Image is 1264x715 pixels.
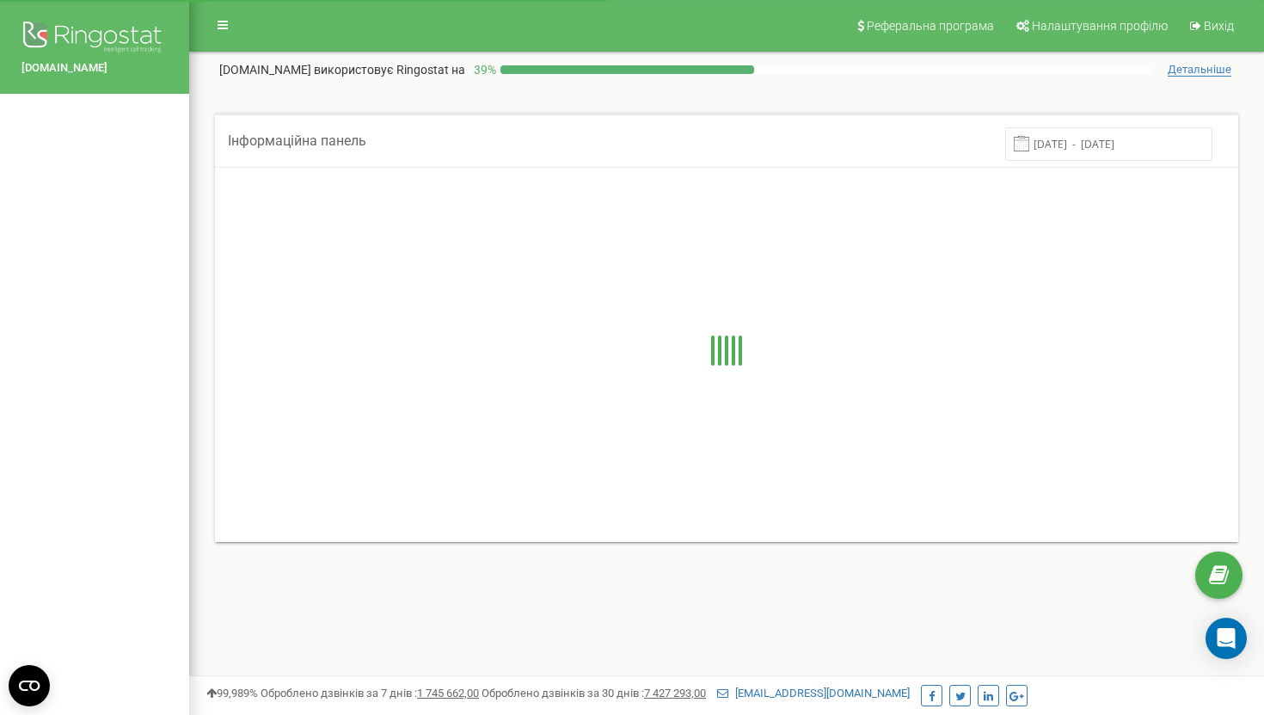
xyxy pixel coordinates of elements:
[228,133,366,149] span: Інформаційна панель
[717,687,910,700] a: [EMAIL_ADDRESS][DOMAIN_NAME]
[21,17,168,60] img: Ringostat logo
[261,687,479,700] span: Оброблено дзвінків за 7 днів :
[482,687,706,700] span: Оброблено дзвінків за 30 днів :
[9,665,50,706] button: Open CMP widget
[417,687,479,700] u: 1 745 662,00
[1204,19,1234,33] span: Вихід
[206,687,258,700] span: 99,989%
[219,61,465,78] p: [DOMAIN_NAME]
[1206,618,1247,659] div: Open Intercom Messenger
[1168,63,1231,77] span: Детальніше
[867,19,994,33] span: Реферальна програма
[21,60,168,77] a: [DOMAIN_NAME]
[465,61,500,78] p: 39 %
[314,63,465,77] span: використовує Ringostat на
[1032,19,1168,33] span: Налаштування профілю
[644,687,706,700] u: 7 427 293,00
